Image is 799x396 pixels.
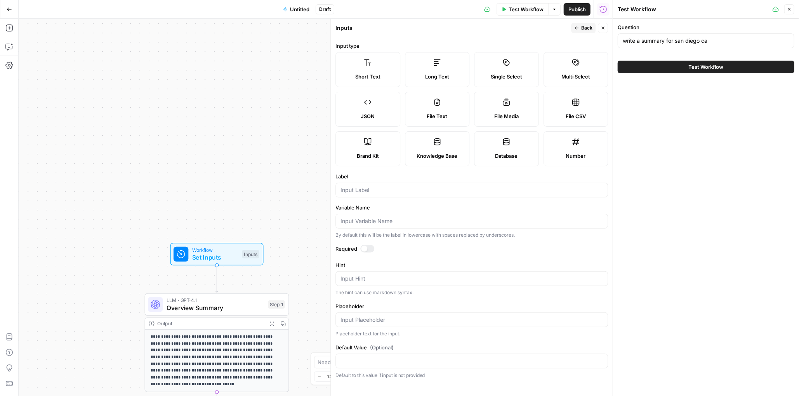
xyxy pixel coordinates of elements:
span: Test Workflow [689,63,724,71]
div: Inputs [335,24,569,32]
span: File CSV [566,112,586,120]
span: Untitled [290,5,309,13]
span: Brand Kit [357,152,379,160]
label: Placeholder [335,302,608,310]
input: Input Label [340,186,603,194]
label: Question [618,23,794,31]
span: JSON [361,112,375,120]
p: Default to this value if input is not provided [335,372,608,379]
span: File Text [427,112,448,120]
span: (Optional) [370,344,394,351]
div: The hint can use markdown syntax. [335,289,608,296]
button: Back [571,23,596,33]
span: Draft [319,6,331,13]
div: Placeholder text for the input. [335,330,608,337]
input: Input Variable Name [340,217,603,225]
label: Input type [335,42,608,50]
span: File Media [494,112,519,120]
label: Label [335,173,608,180]
label: Default Value [335,344,608,351]
label: Required [335,245,608,253]
div: Step 1 [268,300,285,309]
label: Variable Name [335,204,608,211]
div: Inputs [242,250,259,258]
span: Multi Select [561,73,590,80]
span: Set Inputs [192,253,238,262]
g: Edge from start to step_1 [215,265,218,292]
button: Publish [564,3,591,16]
span: Publish [568,5,586,13]
span: Workflow [192,246,238,254]
span: Short Text [355,73,380,80]
div: Output [157,320,264,327]
span: Database [495,152,518,160]
span: Number [566,152,586,160]
button: Untitled [278,3,314,16]
span: Single Select [491,73,522,80]
input: Input Placeholder [340,316,603,324]
span: Knowledge Base [417,152,458,160]
span: Long Text [425,73,449,80]
span: Test Workflow [509,5,544,13]
span: LLM · GPT-4.1 [167,297,264,304]
div: WorkflowSet InputsInputs [145,243,289,265]
span: Back [581,24,592,31]
button: Test Workflow [618,61,794,73]
div: By default this will be the label in lowercase with spaces replaced by underscores. [335,232,608,239]
label: Hint [335,261,608,269]
span: Overview Summary [167,303,264,312]
button: Test Workflow [497,3,548,16]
